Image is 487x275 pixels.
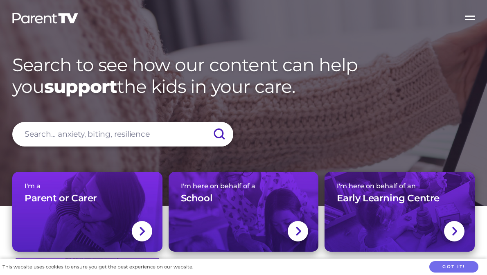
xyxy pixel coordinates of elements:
[181,192,213,205] h3: School
[12,54,475,97] h1: Search to see how our content can help you the kids in your care.
[25,192,97,205] h3: Parent or Carer
[25,182,150,190] span: I'm a
[11,12,79,24] img: parenttv-logo-white.4c85aaf.svg
[169,172,319,252] a: I'm here on behalf of aSchool
[139,226,145,237] img: svg+xml;base64,PHN2ZyBlbmFibGUtYmFja2dyb3VuZD0ibmV3IDAgMCAxNC44IDI1LjciIHZpZXdCb3g9IjAgMCAxNC44ID...
[12,122,233,147] input: Search... anxiety, biting, resilience
[44,75,117,97] strong: support
[12,172,162,252] a: I'm aParent or Carer
[451,226,458,237] img: svg+xml;base64,PHN2ZyBlbmFibGUtYmFja2dyb3VuZD0ibmV3IDAgMCAxNC44IDI1LjciIHZpZXdCb3g9IjAgMCAxNC44ID...
[2,263,193,271] div: This website uses cookies to ensure you get the best experience on our website.
[337,192,440,205] h3: Early Learning Centre
[325,172,475,252] a: I'm here on behalf of anEarly Learning Centre
[429,261,478,273] button: Got it!
[295,226,301,237] img: svg+xml;base64,PHN2ZyBlbmFibGUtYmFja2dyb3VuZD0ibmV3IDAgMCAxNC44IDI1LjciIHZpZXdCb3g9IjAgMCAxNC44ID...
[337,182,462,190] span: I'm here on behalf of an
[181,182,307,190] span: I'm here on behalf of a
[205,122,233,147] input: Submit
